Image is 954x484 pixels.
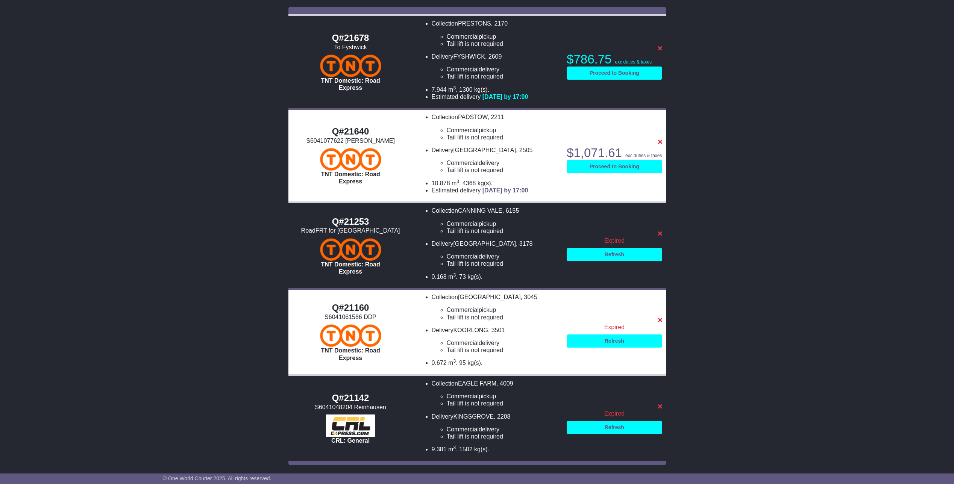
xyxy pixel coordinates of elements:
[432,20,560,47] li: Collection
[292,227,409,234] div: RoadFRT for [GEOGRAPHIC_DATA]
[482,187,528,194] span: [DATE] by 17:00
[447,307,479,313] span: Commercial
[625,153,662,158] span: exc duties & taxes
[502,207,519,214] span: , 6155
[567,160,662,173] a: Proceed to Booking
[447,160,479,166] span: Commercial
[447,33,479,40] span: Commercial
[432,187,560,194] li: Estimated delivery
[447,66,479,73] span: Commercial
[447,253,560,260] li: delivery
[452,180,461,186] span: m .
[567,410,662,417] div: Expired
[447,426,479,433] span: Commercial
[447,221,479,227] span: Commercial
[453,85,456,91] sup: 3
[567,52,611,66] span: $
[320,238,381,261] img: TNT Domestic: Road Express
[320,54,381,77] img: TNT Domestic: Road Express
[447,227,560,234] li: Tail lift is not required
[432,147,560,174] li: Delivery
[474,86,489,93] span: kg(s).
[447,220,560,227] li: pickup
[292,393,409,404] div: Q#21142
[432,293,560,321] li: Collection
[448,86,457,93] span: m .
[447,134,560,141] li: Tail lift is not required
[432,53,560,80] li: Delivery
[447,314,560,321] li: Tail lift is not required
[474,446,489,452] span: kg(s).
[458,20,491,27] span: PRESTONS
[485,53,502,60] span: , 2609
[432,180,450,186] span: 10.878
[453,147,516,153] span: [GEOGRAPHIC_DATA]
[567,146,622,160] span: $
[567,237,662,244] div: Expired
[447,166,560,174] li: Tail lift is not required
[432,240,560,268] li: Delivery
[488,327,505,333] span: , 3501
[321,261,380,275] span: TNT Domestic: Road Express
[292,126,409,137] div: Q#21640
[447,253,479,260] span: Commercial
[432,86,447,93] span: 7.944
[292,404,409,411] div: S6041048204 Reinhausen
[447,400,560,407] li: Tail lift is not required
[447,306,560,313] li: pickup
[567,421,662,434] a: Refresh
[573,146,622,160] span: 1,071.61
[467,274,482,280] span: kg(s).
[326,414,375,437] img: CRL: General
[447,393,479,399] span: Commercial
[292,313,409,321] div: S6041061586 DDP
[478,180,493,186] span: kg(s).
[432,274,447,280] span: 0.168
[432,93,560,100] li: Estimated delivery
[448,446,457,452] span: m .
[458,114,488,120] span: PADSTOW
[163,475,271,481] span: © One World Courier 2025. All rights reserved.
[432,207,560,234] li: Collection
[458,294,521,300] span: [GEOGRAPHIC_DATA]
[459,274,466,280] span: 73
[491,20,508,27] span: , 2170
[432,113,560,141] li: Collection
[463,180,476,186] span: 4368
[447,339,560,346] li: delivery
[615,59,652,65] span: exc duties & taxes
[457,179,459,184] sup: 3
[447,127,560,134] li: pickup
[496,380,513,387] span: , 4009
[447,33,560,40] li: pickup
[320,324,381,347] img: TNT Domestic: Road Express
[447,66,560,73] li: delivery
[321,347,380,361] span: TNT Domestic: Road Express
[292,302,409,313] div: Q#21160
[321,77,380,91] span: TNT Domestic: Road Express
[453,53,485,60] span: FYSHWICK
[447,426,560,433] li: delivery
[482,94,528,100] span: [DATE] by 17:00
[567,248,662,261] a: Refresh
[432,380,560,407] li: Collection
[458,207,502,214] span: CANNING VALE
[447,346,560,354] li: Tail lift is not required
[292,33,409,44] div: Q#21678
[292,44,409,51] div: To Fyshwick
[447,260,560,267] li: Tail lift is not required
[447,127,479,133] span: Commercial
[567,334,662,348] a: Refresh
[453,240,516,247] span: [GEOGRAPHIC_DATA]
[447,40,560,47] li: Tail lift is not required
[453,358,456,364] sup: 3
[453,445,456,450] sup: 3
[331,437,370,444] span: CRL: General
[494,413,510,420] span: , 2208
[432,413,560,440] li: Delivery
[320,148,381,171] img: TNT Domestic: Road Express
[432,446,447,452] span: 9.381
[458,380,496,387] span: EAGLE FARM
[516,240,532,247] span: , 3178
[432,327,560,354] li: Delivery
